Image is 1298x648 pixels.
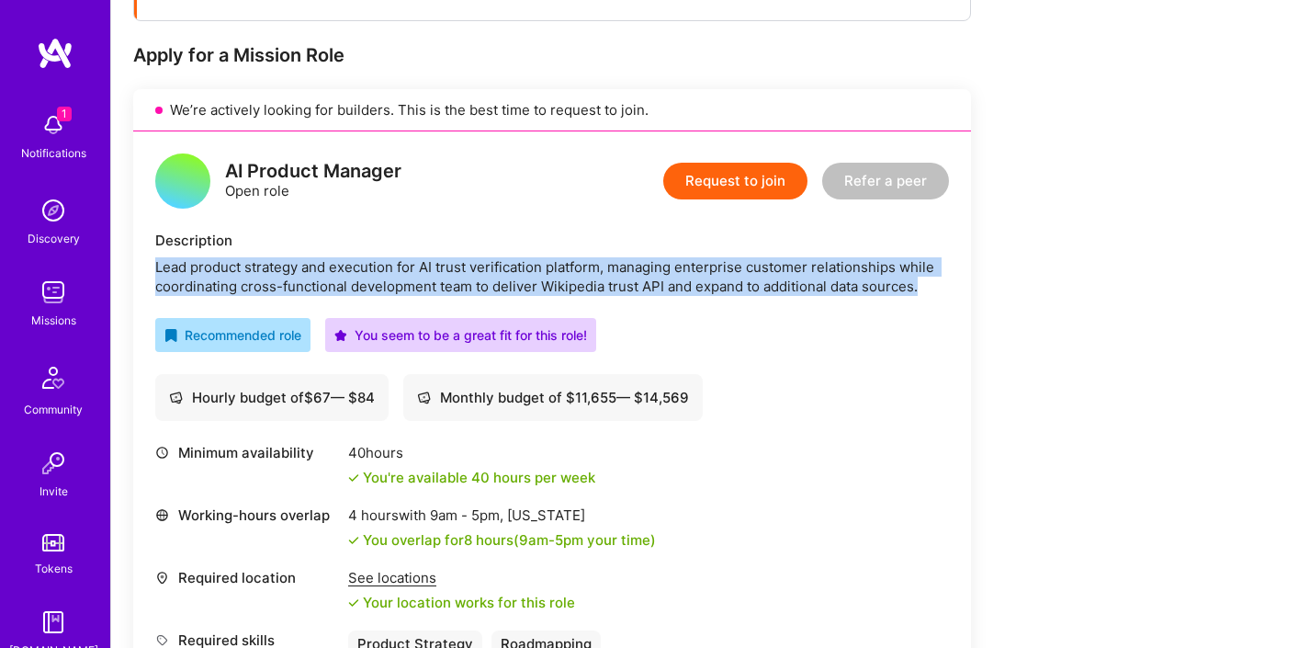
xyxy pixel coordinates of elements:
div: Missions [31,311,76,330]
span: 9am - 5pm , [426,506,507,524]
i: icon Check [348,535,359,546]
i: icon Clock [155,446,169,460]
i: icon Cash [417,391,431,404]
span: 1 [57,107,72,121]
i: icon Tag [155,633,169,647]
div: Minimum availability [155,443,339,462]
i: icon Location [155,571,169,585]
div: We’re actively looking for builders. This is the best time to request to join. [133,89,971,131]
div: You overlap for 8 hours ( your time) [363,530,656,550]
div: See locations [348,568,575,587]
div: Working-hours overlap [155,506,339,525]
div: You're available 40 hours per week [348,468,595,487]
div: Community [24,400,83,419]
img: Community [31,356,75,400]
i: icon Check [348,597,359,608]
div: Description [155,231,949,250]
div: Monthly budget of $ 11,655 — $ 14,569 [417,388,689,407]
div: Apply for a Mission Role [133,43,971,67]
div: 40 hours [348,443,595,462]
div: Required location [155,568,339,587]
div: Tokens [35,559,73,578]
i: icon PurpleStar [334,329,347,342]
div: AI Product Manager [225,162,401,181]
img: discovery [35,192,72,229]
i: icon Cash [169,391,183,404]
div: Invite [40,482,68,501]
img: bell [35,107,72,143]
div: Hourly budget of $ 67 — $ 84 [169,388,375,407]
i: icon Check [348,472,359,483]
i: icon RecommendedBadge [164,329,177,342]
div: You seem to be a great fit for this role! [334,325,587,345]
img: logo [37,37,73,70]
img: tokens [42,534,64,551]
div: Your location works for this role [348,593,575,612]
button: Request to join [663,163,807,199]
div: 4 hours with [US_STATE] [348,506,656,525]
div: Open role [225,162,401,200]
div: Notifications [21,143,86,163]
img: Invite [35,445,72,482]
span: 9am - 5pm [519,531,583,549]
img: teamwork [35,274,72,311]
i: icon World [155,508,169,522]
div: Discovery [28,229,80,248]
div: Recommended role [164,325,301,345]
button: Refer a peer [822,163,949,199]
div: Lead product strategy and execution for AI trust verification platform, managing enterprise custo... [155,257,949,296]
img: guide book [35,604,72,641]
